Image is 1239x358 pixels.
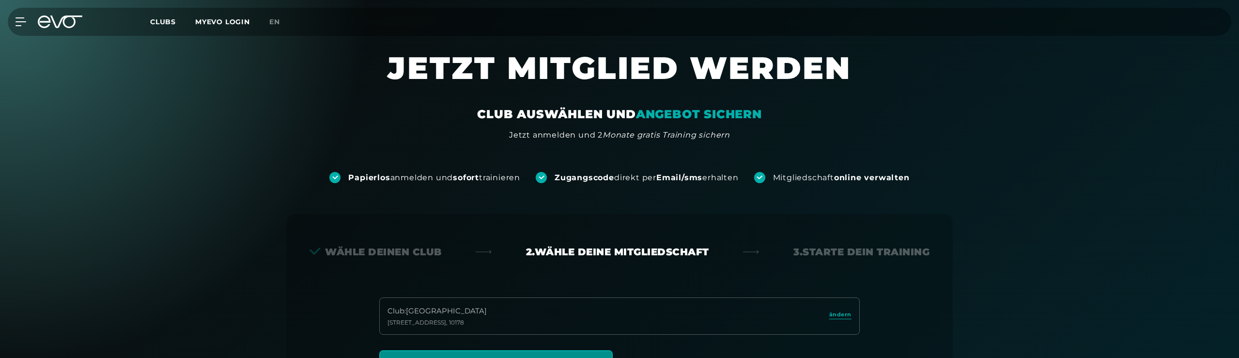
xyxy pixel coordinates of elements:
a: en [269,16,292,28]
a: MYEVO LOGIN [195,17,250,26]
strong: Zugangscode [555,173,614,182]
em: Monate gratis Training sichern [603,130,730,140]
a: ändern [829,311,852,322]
div: [STREET_ADDRESS] , 10178 [387,319,487,327]
div: CLUB AUSWÄHLEN UND [477,107,761,122]
div: 2. Wähle deine Mitgliedschaft [526,245,709,259]
div: anmelden und trainieren [348,172,520,183]
div: 3. Starte dein Training [793,245,929,259]
span: en [269,17,280,26]
h1: JETZT MITGLIED WERDEN [329,48,910,107]
a: Clubs [150,17,195,26]
strong: online verwalten [834,173,910,182]
div: Mitgliedschaft [773,172,910,183]
div: direkt per erhalten [555,172,738,183]
span: Clubs [150,17,176,26]
div: Wähle deinen Club [310,245,442,259]
div: Club : [GEOGRAPHIC_DATA] [387,306,487,317]
em: ANGEBOT SICHERN [636,107,762,121]
strong: Papierlos [348,173,390,182]
strong: sofort [453,173,479,182]
span: ändern [829,311,852,319]
div: Jetzt anmelden und 2 [509,129,730,141]
strong: Email/sms [656,173,702,182]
